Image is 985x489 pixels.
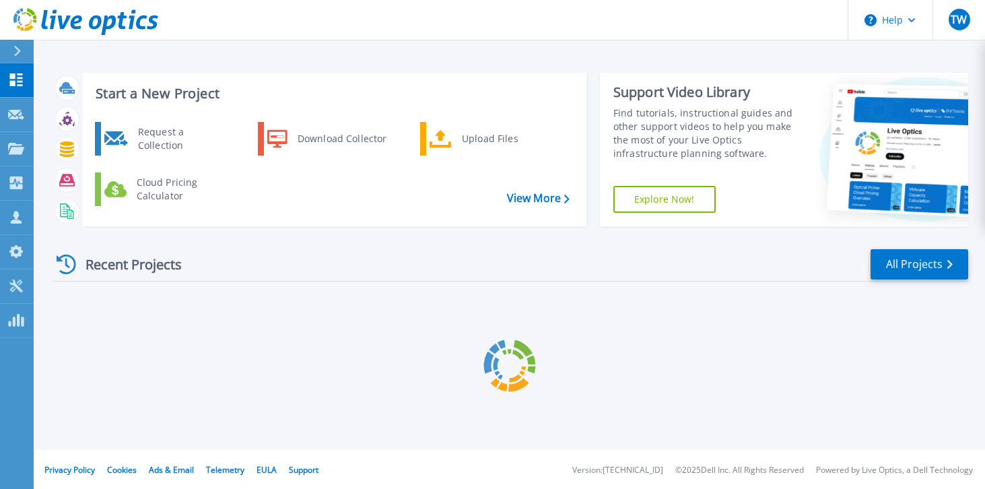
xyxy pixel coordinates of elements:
[257,464,277,476] a: EULA
[816,466,973,475] li: Powered by Live Optics, a Dell Technology
[420,122,558,156] a: Upload Files
[258,122,396,156] a: Download Collector
[291,125,393,152] div: Download Collector
[675,466,804,475] li: © 2025 Dell Inc. All Rights Reserved
[289,464,318,476] a: Support
[613,186,716,213] a: Explore Now!
[52,248,200,281] div: Recent Projects
[206,464,244,476] a: Telemetry
[95,122,233,156] a: Request a Collection
[96,86,569,101] h3: Start a New Project
[131,125,230,152] div: Request a Collection
[613,84,798,101] div: Support Video Library
[130,176,230,203] div: Cloud Pricing Calculator
[507,192,570,205] a: View More
[455,125,555,152] div: Upload Files
[107,464,137,476] a: Cookies
[149,464,194,476] a: Ads & Email
[44,464,95,476] a: Privacy Policy
[871,249,968,280] a: All Projects
[951,14,967,25] span: TW
[572,466,663,475] li: Version: [TECHNICAL_ID]
[613,106,798,160] div: Find tutorials, instructional guides and other support videos to help you make the most of your L...
[95,172,233,206] a: Cloud Pricing Calculator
